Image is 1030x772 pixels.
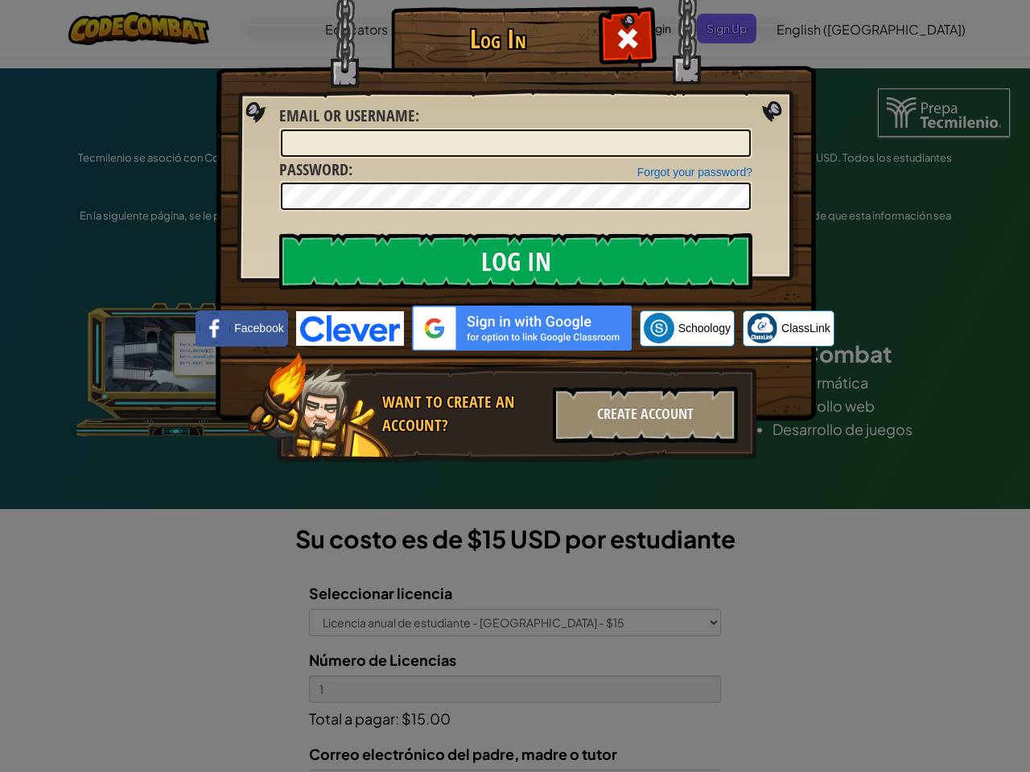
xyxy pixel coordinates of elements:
div: Create Account [553,387,738,443]
span: Email or Username [279,105,415,126]
h1: Log In [395,25,600,53]
span: ClassLink [781,320,830,336]
label: : [279,105,419,128]
div: Want to create an account? [382,391,543,437]
input: Log In [279,233,752,289]
img: gplus_sso_button2.svg [412,306,632,351]
img: schoology.png [644,313,674,343]
span: Schoology [678,320,731,336]
img: classlink-logo-small.png [747,313,777,343]
span: Facebook [234,320,283,336]
label: : [279,158,352,182]
span: Password [279,158,348,180]
img: clever-logo-blue.png [296,311,404,346]
img: facebook_small.png [200,313,230,343]
a: Forgot your password? [637,166,752,179]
